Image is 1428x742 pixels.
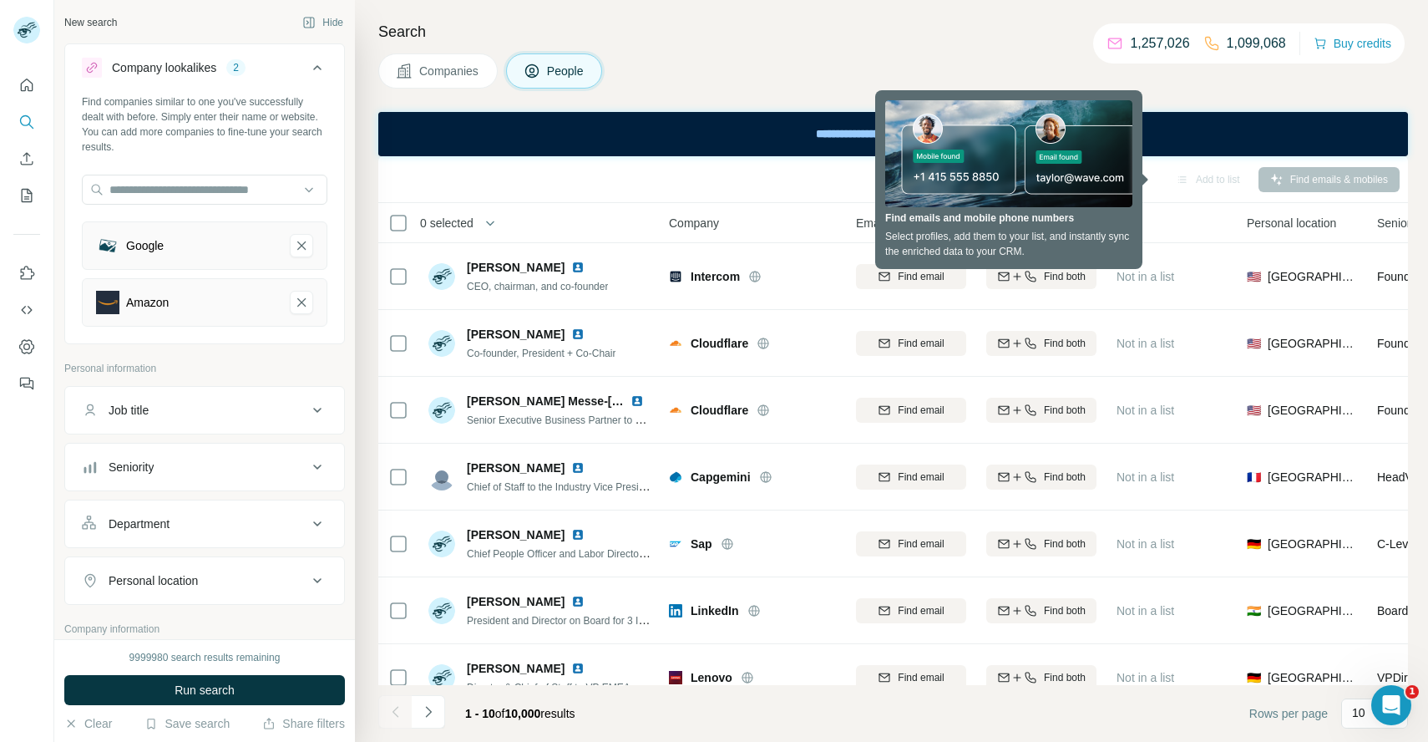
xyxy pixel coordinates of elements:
[1044,536,1086,551] span: Find both
[467,413,750,426] span: Senior Executive Business Partner to Co-founder and President
[290,234,313,257] button: Google-remove-button
[1377,215,1422,231] span: Seniority
[378,20,1408,43] h4: Search
[126,237,164,254] div: Google
[64,675,345,705] button: Run search
[1247,215,1336,231] span: Personal location
[428,330,455,357] img: Avatar
[571,261,585,274] img: LinkedIn logo
[571,328,585,341] img: LinkedIn logo
[109,402,149,419] div: Job title
[1247,469,1261,485] span: 🇫🇷
[465,707,495,720] span: 1 - 10
[986,215,1020,231] span: Mobile
[1249,705,1328,722] span: Rows per page
[691,669,732,686] span: Lenovo
[669,470,682,484] img: Logo of Capgemini
[13,295,40,325] button: Use Surfe API
[1130,33,1189,53] p: 1,257,026
[1044,670,1086,685] span: Find both
[467,546,787,560] span: Chief People Officer and Labor Director, Member of the Executive Board
[1247,602,1261,619] span: 🇮🇳
[856,264,966,289] button: Find email
[856,331,966,356] button: Find email
[669,337,682,350] img: Logo of Cloudflare
[898,403,944,418] span: Find email
[96,234,119,257] img: Google-logo
[1314,32,1391,55] button: Buy credits
[428,531,455,557] img: Avatar
[669,404,682,417] img: Logo of Cloudflare
[467,348,615,359] span: Co-founder, President + Co-Chair
[547,63,585,79] span: People
[986,665,1096,690] button: Find both
[467,480,830,493] span: Chief of Staff to the Industry Vice President, Global Head of Aerospace & Defense
[1227,33,1286,53] p: 1,099,068
[495,707,505,720] span: of
[1117,470,1174,484] span: Not in a list
[419,63,480,79] span: Companies
[691,335,748,352] span: Cloudflare
[856,465,966,490] button: Find email
[1268,335,1357,352] span: [GEOGRAPHIC_DATA]
[290,291,313,314] button: Amazon-remove-button
[1044,269,1086,284] span: Find both
[109,459,154,475] div: Seniority
[467,460,565,476] span: [PERSON_NAME]
[262,715,345,732] button: Share filters
[856,215,885,231] span: Email
[96,291,119,314] img: Amazon-logo
[1044,470,1086,485] span: Find both
[1352,704,1365,721] p: 10
[669,215,719,231] span: Company
[467,526,565,543] span: [PERSON_NAME]
[467,593,565,610] span: [PERSON_NAME]
[291,10,355,35] button: Hide
[898,603,944,618] span: Find email
[669,671,682,684] img: Logo of Lenovo
[986,398,1096,423] button: Find both
[986,598,1096,623] button: Find both
[13,17,40,43] img: Avatar
[669,537,682,551] img: Logo of Sap
[129,650,281,665] div: 9999980 search results remaining
[1247,669,1261,686] span: 🇩🇪
[467,394,706,408] span: [PERSON_NAME] Messe-[PERSON_NAME]
[65,447,344,487] button: Seniority
[64,361,345,376] p: Personal information
[467,613,708,627] span: President and Director on Board for 3 IRB subsidiaries
[13,258,40,288] button: Use Surfe on LinkedIn
[986,331,1096,356] button: Find both
[65,390,344,430] button: Job title
[378,112,1408,156] iframe: Banner
[1044,403,1086,418] span: Find both
[898,670,944,685] span: Find email
[82,94,327,155] div: Find companies similar to one you've successfully dealt with before. Simply enter their name or w...
[1268,268,1357,285] span: [GEOGRAPHIC_DATA]
[669,270,682,283] img: Logo of Intercom
[420,215,473,231] span: 0 selected
[1117,337,1174,350] span: Not in a list
[1268,602,1357,619] span: [GEOGRAPHIC_DATA]
[467,326,565,343] span: [PERSON_NAME]
[412,695,445,729] button: Navigate to next page
[630,394,644,408] img: LinkedIn logo
[112,59,216,76] div: Company lookalikes
[1117,604,1174,617] span: Not in a list
[65,504,344,544] button: Department
[1117,404,1174,417] span: Not in a list
[428,464,455,490] img: Avatar
[226,60,246,75] div: 2
[13,368,40,399] button: Feedback
[1247,536,1261,552] span: 🇩🇪
[856,598,966,623] button: Find email
[1117,270,1174,283] span: Not in a list
[856,398,966,423] button: Find email
[669,604,682,617] img: Logo of LinkedIn
[64,15,117,30] div: New search
[428,664,455,691] img: Avatar
[986,465,1096,490] button: Find both
[65,561,344,601] button: Personal location
[13,332,40,362] button: Dashboard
